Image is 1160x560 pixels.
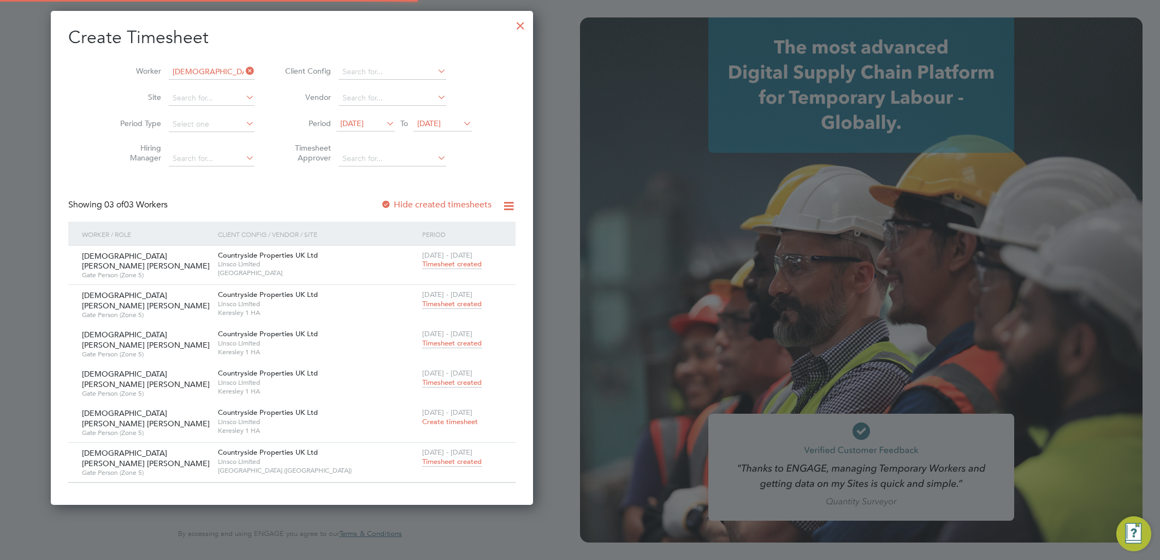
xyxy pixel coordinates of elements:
[218,308,417,317] span: Keresley 1 HA
[422,408,472,417] span: [DATE] - [DATE]
[68,199,170,211] div: Showing
[169,64,255,80] input: Search for...
[1116,516,1151,551] button: Engage Resource Center
[419,222,505,247] div: Period
[422,290,472,299] span: [DATE] - [DATE]
[218,290,318,299] span: Countryside Properties UK Ltd
[218,339,417,348] span: Linsco Limited
[218,378,417,387] span: Linsco Limited
[112,92,161,102] label: Site
[422,457,482,467] span: Timesheet created
[112,66,161,76] label: Worker
[282,66,331,76] label: Client Config
[218,329,318,338] span: Countryside Properties UK Ltd
[282,118,331,128] label: Period
[340,118,364,128] span: [DATE]
[422,259,482,269] span: Timesheet created
[218,348,417,356] span: Keresley 1 HA
[68,26,516,49] h2: Create Timesheet
[112,143,161,163] label: Hiring Manager
[82,448,210,468] span: [DEMOGRAPHIC_DATA][PERSON_NAME] [PERSON_NAME]
[339,151,446,166] input: Search for...
[82,311,210,319] span: Gate Person (Zone 5)
[218,260,417,269] span: Linsco Limited
[422,338,482,348] span: Timesheet created
[104,199,124,210] span: 03 of
[169,151,255,166] input: Search for...
[218,426,417,435] span: Keresley 1 HA
[112,118,161,128] label: Period Type
[82,350,210,359] span: Gate Person (Zone 5)
[82,428,210,437] span: Gate Person (Zone 5)
[82,251,210,271] span: [DEMOGRAPHIC_DATA][PERSON_NAME] [PERSON_NAME]
[422,329,472,338] span: [DATE] - [DATE]
[218,408,318,417] span: Countryside Properties UK Ltd
[218,300,417,308] span: Linsco Limited
[417,118,441,128] span: [DATE]
[79,222,215,247] div: Worker / Role
[82,330,210,349] span: [DEMOGRAPHIC_DATA][PERSON_NAME] [PERSON_NAME]
[422,251,472,260] span: [DATE] - [DATE]
[218,387,417,396] span: Keresley 1 HA
[169,91,255,106] input: Search for...
[218,368,318,378] span: Countryside Properties UK Ltd
[82,290,210,310] span: [DEMOGRAPHIC_DATA][PERSON_NAME] [PERSON_NAME]
[218,457,417,466] span: Linsco Limited
[422,417,478,426] span: Create timesheet
[339,91,446,106] input: Search for...
[104,199,168,210] span: 03 Workers
[218,251,318,260] span: Countryside Properties UK Ltd
[381,199,492,210] label: Hide created timesheets
[422,378,482,388] span: Timesheet created
[82,408,210,428] span: [DEMOGRAPHIC_DATA][PERSON_NAME] [PERSON_NAME]
[215,222,419,247] div: Client Config / Vendor / Site
[397,116,411,130] span: To
[422,448,472,457] span: [DATE] - [DATE]
[82,271,210,279] span: Gate Person (Zone 5)
[422,299,482,309] span: Timesheet created
[82,369,210,389] span: [DEMOGRAPHIC_DATA][PERSON_NAME] [PERSON_NAME]
[218,269,417,277] span: [GEOGRAPHIC_DATA]
[282,143,331,163] label: Timesheet Approver
[82,468,210,477] span: Gate Person (Zone 5)
[218,448,318,457] span: Countryside Properties UK Ltd
[218,418,417,426] span: Linsco Limited
[82,389,210,398] span: Gate Person (Zone 5)
[282,92,331,102] label: Vendor
[422,368,472,378] span: [DATE] - [DATE]
[218,466,417,475] span: [GEOGRAPHIC_DATA] ([GEOGRAPHIC_DATA])
[169,117,255,132] input: Select one
[339,64,446,80] input: Search for...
